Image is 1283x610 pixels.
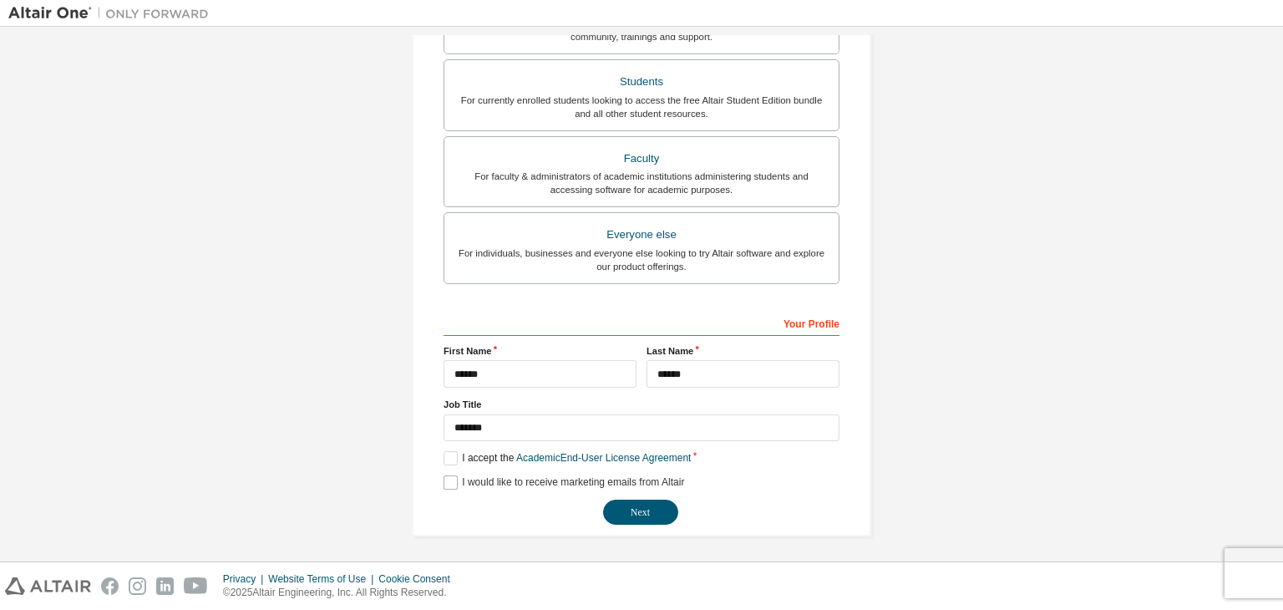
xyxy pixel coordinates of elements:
[184,577,208,595] img: youtube.svg
[223,586,460,600] p: © 2025 Altair Engineering, Inc. All Rights Reserved.
[454,70,829,94] div: Students
[647,344,839,358] label: Last Name
[516,452,691,464] a: Academic End-User License Agreement
[101,577,119,595] img: facebook.svg
[378,572,459,586] div: Cookie Consent
[454,223,829,247] div: Everyone else
[444,309,839,336] div: Your Profile
[603,500,678,525] button: Next
[444,344,636,358] label: First Name
[223,572,268,586] div: Privacy
[444,475,684,490] label: I would like to receive marketing emails from Altair
[444,451,691,465] label: I accept the
[129,577,146,595] img: instagram.svg
[5,577,91,595] img: altair_logo.svg
[454,147,829,170] div: Faculty
[268,572,378,586] div: Website Terms of Use
[444,398,839,411] label: Job Title
[454,170,829,196] div: For faculty & administrators of academic institutions administering students and accessing softwa...
[156,577,174,595] img: linkedin.svg
[8,5,217,22] img: Altair One
[454,94,829,120] div: For currently enrolled students looking to access the free Altair Student Edition bundle and all ...
[454,247,829,273] div: For individuals, businesses and everyone else looking to try Altair software and explore our prod...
